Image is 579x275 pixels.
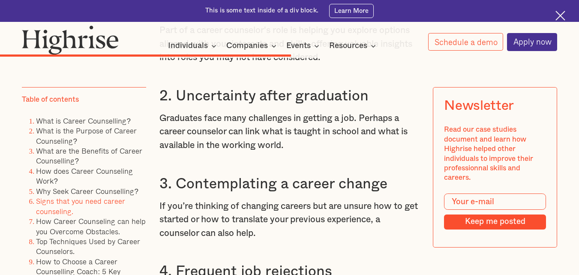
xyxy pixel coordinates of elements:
div: Resources [329,41,367,51]
p: Graduates face many challenges in getting a job. Perhaps a career counselor can link what is taug... [159,112,420,152]
a: Signs that you need career counseling. [36,195,125,217]
div: Companies [226,41,268,51]
div: Table of contents [22,95,79,104]
div: Read our case studies document and learn how Highrise helped other individuals to improve their p... [444,125,546,183]
h3: 3. Contemplating a career change [159,175,420,193]
img: Highrise logo [22,25,119,54]
a: Top Techniques Used by Career Counselors. [36,236,140,257]
a: How Career Counseling can help you Overcome Obstacles. [36,215,146,237]
h3: 2. Uncertainty after graduation [159,87,420,105]
form: Modal Form [444,193,546,230]
div: Resources [329,41,378,51]
a: How does Career Counseling Work? [36,165,133,187]
a: What is the Purpose of Career Counseling? [36,125,137,146]
a: Schedule a demo [428,33,504,51]
a: What are the Benefits of Career Counselling? [36,145,142,166]
p: If you’re thinking of changing careers but are unsure how to get started or how to translate your... [159,199,420,240]
div: Companies [226,41,279,51]
div: Events [286,41,322,51]
div: Events [286,41,311,51]
input: Your e-mail [444,193,546,210]
div: This is some text inside of a div block. [205,6,318,15]
input: Keep me posted [444,215,546,230]
div: Individuals [168,41,219,51]
div: Newsletter [444,98,514,114]
a: Learn More [329,4,374,18]
a: Apply now [507,33,558,51]
img: Cross icon [555,11,565,21]
a: What is Career Counselling? [36,115,130,126]
a: Why Seek Career Counselling? [36,185,138,197]
div: Individuals [168,41,208,51]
